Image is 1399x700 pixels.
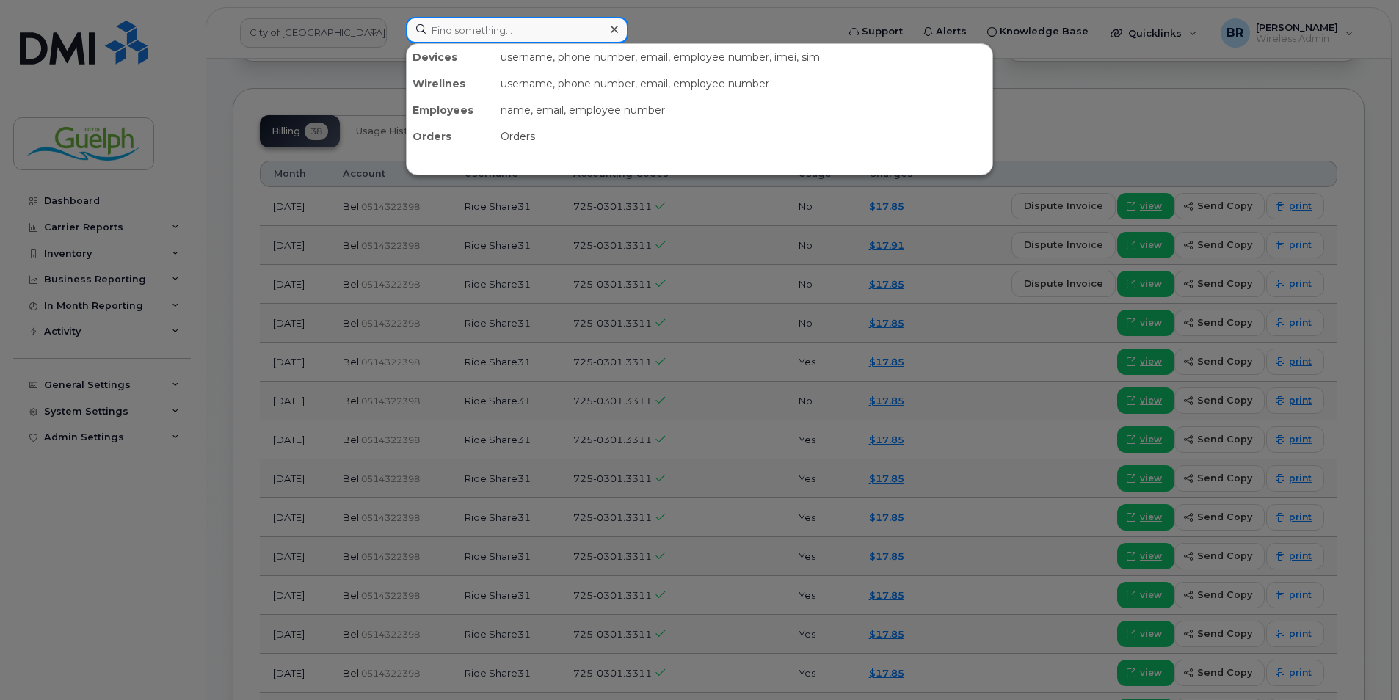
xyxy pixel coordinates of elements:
input: Find something... [406,17,628,43]
div: Orders [407,123,495,150]
div: username, phone number, email, employee number [495,70,992,97]
div: Employees [407,97,495,123]
div: username, phone number, email, employee number, imei, sim [495,44,992,70]
div: name, email, employee number [495,97,992,123]
div: Orders [495,123,992,150]
div: Wirelines [407,70,495,97]
div: Devices [407,44,495,70]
